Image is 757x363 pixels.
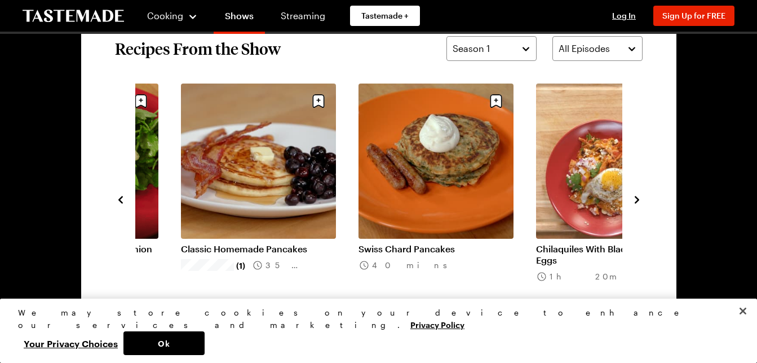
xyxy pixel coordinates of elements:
[559,42,610,55] span: All Episodes
[662,11,725,20] span: Sign Up for FREE
[23,10,124,23] a: To Tastemade Home Page
[130,90,152,112] button: Save recipe
[308,90,329,112] button: Save recipe
[536,243,691,266] a: Chilaquiles With Black Beans & Fried Eggs
[631,192,643,205] button: navigate to next item
[123,331,205,355] button: Ok
[115,38,281,59] h2: Recipes From the Show
[653,6,734,26] button: Sign Up for FREE
[453,42,490,55] span: Season 1
[18,307,729,355] div: Privacy
[552,36,643,61] button: All Episodes
[361,10,409,21] span: Tastemade +
[485,90,507,112] button: Save recipe
[601,10,647,21] button: Log In
[147,10,183,21] span: Cooking
[147,2,198,29] button: Cooking
[446,36,537,61] button: Season 1
[350,6,420,26] a: Tastemade +
[181,84,358,314] div: 4 / 8
[181,243,336,255] a: Classic Homemade Pancakes
[410,319,464,330] a: More information about your privacy, opens in a new tab
[731,299,755,323] button: Close
[115,192,126,205] button: navigate to previous item
[18,331,123,355] button: Your Privacy Choices
[536,84,714,314] div: 6 / 8
[358,84,536,314] div: 5 / 8
[18,307,729,331] div: We may store cookies on your device to enhance our services and marketing.
[358,243,513,255] a: Swiss Chard Pancakes
[214,2,265,34] a: Shows
[612,11,636,20] span: Log In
